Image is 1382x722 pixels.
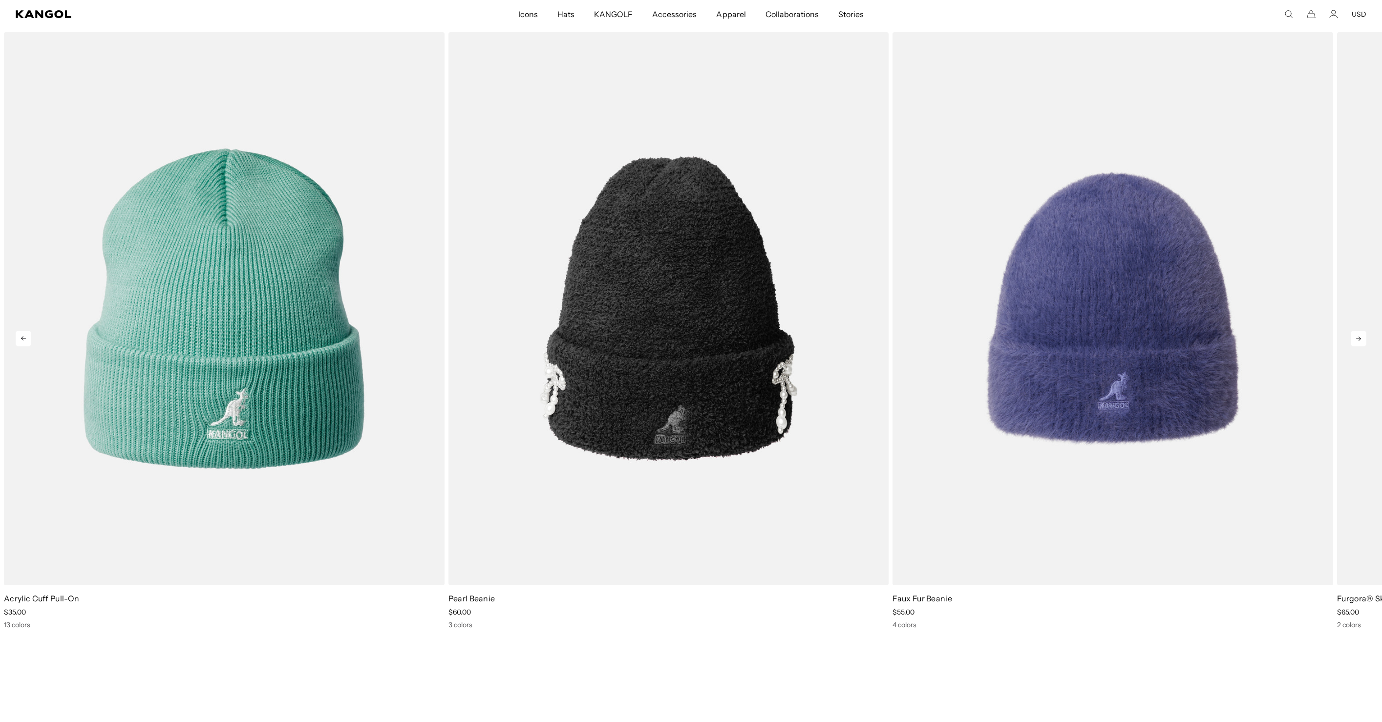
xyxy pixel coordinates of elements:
div: 3 colors [448,620,889,629]
summary: Search here [1284,10,1293,19]
button: USD [1352,10,1366,19]
a: Account [1329,10,1338,19]
div: 13 colors [4,620,445,629]
a: Pearl Beanie [448,594,495,603]
span: $65.00 [1337,608,1359,616]
div: 3 of 5 [889,32,1333,629]
img: Faux Fur Beanie [893,32,1333,585]
div: 4 colors [893,620,1333,629]
span: $35.00 [4,608,26,616]
a: Acrylic Cuff Pull-On [4,594,79,603]
span: $60.00 [448,608,471,616]
span: $55.00 [893,608,914,616]
img: Acrylic Cuff Pull-On [4,32,445,585]
button: Cart [1307,10,1316,19]
div: 2 of 5 [445,32,889,629]
a: Faux Fur Beanie [893,594,952,603]
a: Kangol [16,10,344,18]
img: Pearl Beanie [448,32,889,585]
